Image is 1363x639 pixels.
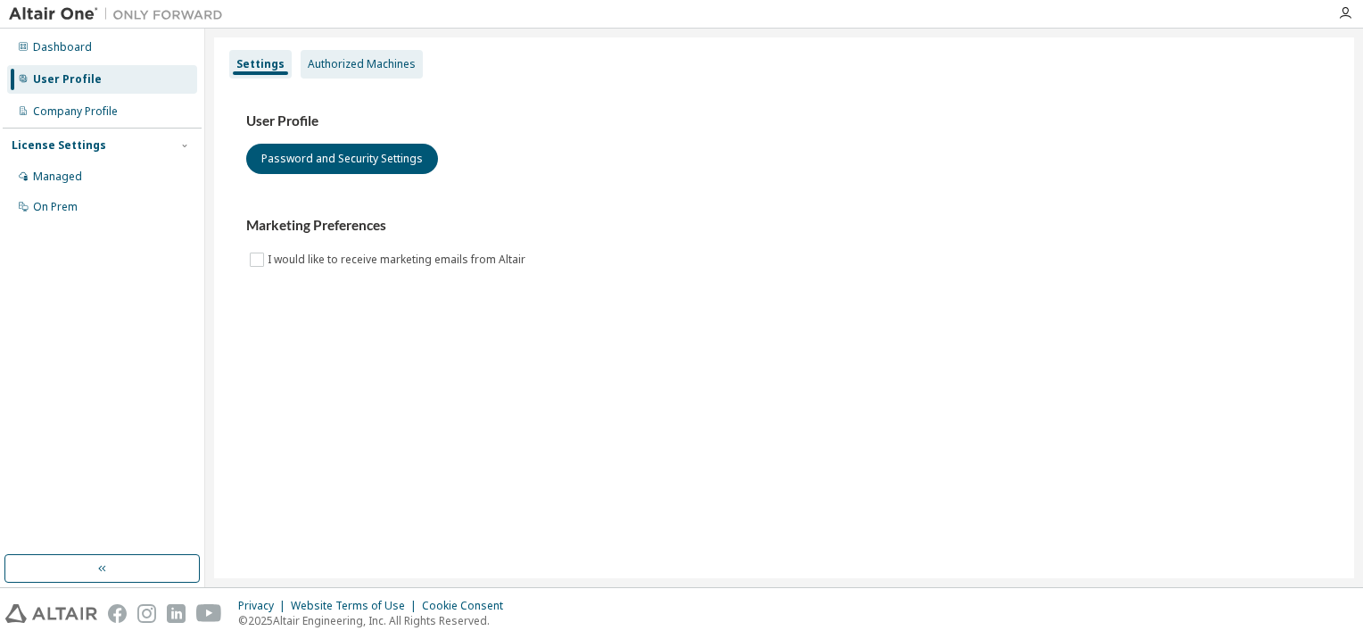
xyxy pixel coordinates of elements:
[33,72,102,87] div: User Profile
[12,138,106,153] div: License Settings
[246,144,438,174] button: Password and Security Settings
[291,599,422,613] div: Website Terms of Use
[238,613,514,628] p: © 2025 Altair Engineering, Inc. All Rights Reserved.
[33,170,82,184] div: Managed
[246,112,1322,130] h3: User Profile
[108,604,127,623] img: facebook.svg
[137,604,156,623] img: instagram.svg
[422,599,514,613] div: Cookie Consent
[236,57,285,71] div: Settings
[5,604,97,623] img: altair_logo.svg
[246,217,1322,235] h3: Marketing Preferences
[238,599,291,613] div: Privacy
[268,249,529,270] label: I would like to receive marketing emails from Altair
[9,5,232,23] img: Altair One
[33,200,78,214] div: On Prem
[33,40,92,54] div: Dashboard
[196,604,222,623] img: youtube.svg
[167,604,186,623] img: linkedin.svg
[308,57,416,71] div: Authorized Machines
[33,104,118,119] div: Company Profile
